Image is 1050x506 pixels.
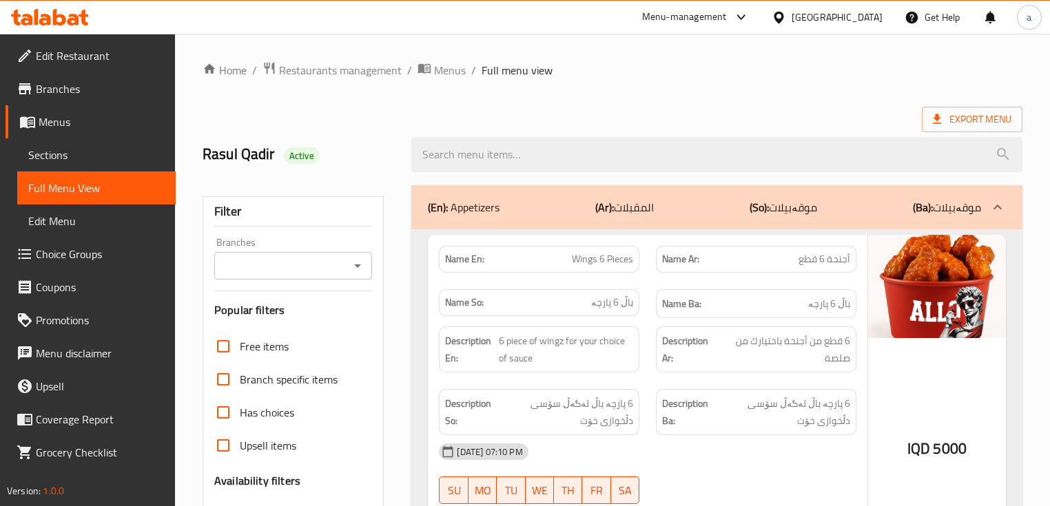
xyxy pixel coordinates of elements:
[348,256,367,275] button: Open
[474,481,491,500] span: MO
[240,338,289,355] span: Free items
[203,62,247,78] a: Home
[36,81,165,97] span: Branches
[240,437,296,454] span: Upsell items
[36,444,165,461] span: Grocery Checklist
[17,171,176,204] a: Full Menu View
[662,333,717,366] strong: Description Ar:
[662,295,701,313] strong: Name Ba:
[428,197,448,218] b: (En):
[434,62,466,78] span: Menus
[913,197,933,218] b: (Ba):
[662,395,714,429] strong: Description Ba:
[717,395,850,429] span: 6 پارچە باڵ لەگەڵ سۆسی دڵخوازی خۆت
[499,333,633,366] span: 6 piece of wingz for your choice of sauce
[214,302,372,318] h3: Popular filters
[445,295,484,310] strong: Name So:
[418,61,466,79] a: Menus
[526,476,554,504] button: WE
[868,235,1006,338] img: 6_piece_wingz638821555809625308.jpg
[36,279,165,295] span: Coupons
[799,252,850,266] span: أجنحة 6 قطع
[28,213,165,229] span: Edit Menu
[500,395,633,429] span: 6 پارچە باڵ لەگەڵ سۆسی دڵخوازی خۆت
[39,114,165,130] span: Menus
[6,72,176,105] a: Branches
[36,345,165,361] span: Menu disclaimer
[445,395,497,429] strong: Description So:
[531,481,548,500] span: WE
[284,147,320,164] div: Active
[559,481,577,500] span: TH
[411,185,1022,229] div: (En): Appetizers(Ar):المقبلات(So):موقەبیلات(Ba):موقەبیلات
[17,138,176,171] a: Sections
[36,312,165,328] span: Promotions
[6,238,176,271] a: Choice Groups
[6,403,176,436] a: Coverage Report
[7,482,41,500] span: Version:
[662,252,699,266] strong: Name Ar:
[43,482,64,500] span: 1.0.0
[262,61,402,79] a: Restaurants management
[588,481,605,500] span: FR
[808,295,850,313] span: باڵ 6 پارچە
[922,107,1022,132] span: Export Menu
[6,337,176,370] a: Menu disclaimer
[17,204,176,238] a: Edit Menu
[411,137,1022,172] input: search
[203,144,395,165] h2: Rasul Qadir
[428,199,500,215] p: Appetizers
[36,246,165,262] span: Choice Groups
[240,371,338,388] span: Branch specific items
[750,199,817,215] p: موقەبیلات
[445,252,484,266] strong: Name En:
[6,39,176,72] a: Edit Restaurant
[554,476,582,504] button: TH
[469,476,497,504] button: MO
[451,445,528,458] span: [DATE] 07:10 PM
[284,149,320,162] span: Active
[203,61,1022,79] nav: breadcrumb
[407,62,412,78] li: /
[36,378,165,394] span: Upsell
[933,435,967,462] span: 5000
[1027,10,1031,25] span: a
[28,180,165,196] span: Full Menu View
[642,9,727,25] div: Menu-management
[591,295,633,310] span: باڵ 6 پارچە
[6,436,176,469] a: Grocery Checklist
[240,404,294,421] span: Has choices
[214,197,372,226] div: Filter
[582,476,610,504] button: FR
[719,333,850,366] span: 6 قطع من أجنحة باختيارك من صلصة
[471,62,476,78] li: /
[611,476,639,504] button: SA
[595,197,614,218] b: (Ar):
[502,481,519,500] span: TU
[36,411,165,428] span: Coverage Report
[252,62,257,78] li: /
[907,435,930,462] span: IQD
[214,473,300,489] h3: Availability filters
[6,105,176,138] a: Menus
[595,199,654,215] p: المقبلات
[279,62,402,78] span: Restaurants management
[617,481,634,500] span: SA
[6,304,176,337] a: Promotions
[482,62,553,78] span: Full menu view
[913,199,981,215] p: موقەبیلات
[6,271,176,304] a: Coupons
[750,197,769,218] b: (So):
[445,481,462,500] span: SU
[497,476,525,504] button: TU
[792,10,883,25] div: [GEOGRAPHIC_DATA]
[439,476,468,504] button: SU
[572,252,633,266] span: Wings 6 Pieces
[445,333,496,366] strong: Description En:
[933,111,1011,128] span: Export Menu
[36,48,165,64] span: Edit Restaurant
[28,147,165,163] span: Sections
[6,370,176,403] a: Upsell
